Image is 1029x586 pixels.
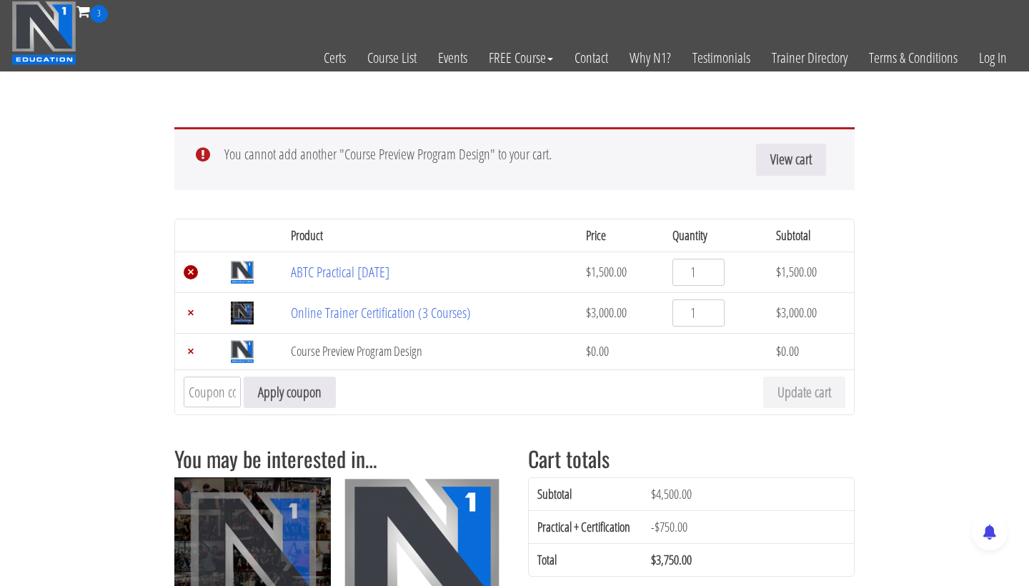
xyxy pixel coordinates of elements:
th: Practical + Certification [529,510,642,543]
span: $ [776,263,781,280]
td: - [642,510,854,543]
bdi: 0.00 [776,342,799,359]
span: $ [651,551,656,568]
a: Log In [968,23,1018,93]
img: Course Preview Program Design [231,340,254,363]
span: $ [655,518,660,535]
h2: You may be interested in… [174,447,501,470]
th: Price [577,219,664,252]
bdi: 0.00 [586,342,609,359]
h2: Cart totals [528,447,855,470]
span: 3 [90,5,108,23]
bdi: 3,750.00 [651,551,692,568]
span: $ [651,485,656,502]
a: Why N1? [619,23,682,93]
a: Terms & Conditions [858,23,968,93]
a: Certs [313,23,357,93]
span: $ [776,304,781,321]
a: 3 [76,1,108,21]
img: Online Trainer Certification (3 Courses) [231,302,254,324]
img: n1-education [11,1,76,65]
button: Apply coupon [244,377,336,409]
a: Remove Course Preview Program Design from cart [184,344,198,359]
th: Total [529,543,642,576]
td: Course Preview Program Design [282,333,577,369]
a: Events [427,23,478,93]
a: Testimonials [682,23,761,93]
a: Course List [357,23,427,93]
bdi: 1,500.00 [776,263,817,280]
input: Coupon code [184,377,241,407]
th: Quantity [664,219,767,252]
li: You cannot add another "Course Preview Program Design" to your cart. [224,144,826,165]
th: Subtotal [767,219,854,252]
a: Remove Online Trainer Certification (3 Courses) from cart [184,306,198,320]
a: Remove ABTC Practical Sept 2025 from cart [184,265,198,279]
span: $ [586,342,591,359]
button: Update cart [763,377,845,409]
a: Contact [564,23,619,93]
span: 750.00 [655,518,687,535]
bdi: 3,000.00 [586,304,627,321]
a: Trainer Directory [761,23,858,93]
a: ABTC Practical [DATE] [291,262,389,282]
a: FREE Course [478,23,564,93]
span: $ [586,263,591,280]
th: Subtotal [529,478,642,510]
input: Product quantity [672,259,725,286]
img: ABTC Practical Sept 2025 [231,261,254,284]
a: Online Trainer Certification (3 Courses) [291,303,471,322]
bdi: 1,500.00 [586,263,627,280]
a: View cart [756,144,826,176]
th: Product [282,219,577,252]
bdi: 3,000.00 [776,304,817,321]
span: $ [776,342,781,359]
span: $ [586,304,591,321]
input: Product quantity [672,299,725,327]
bdi: 4,500.00 [651,485,692,502]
